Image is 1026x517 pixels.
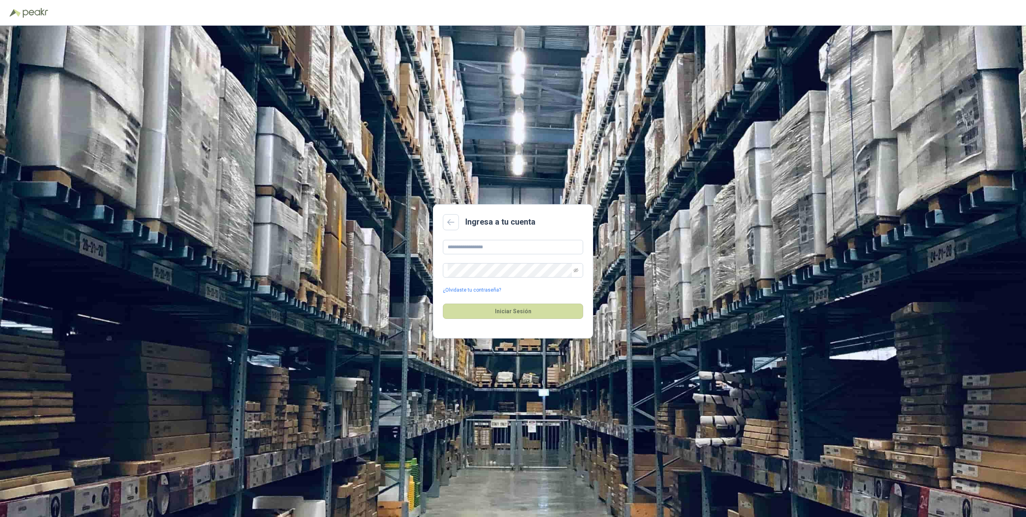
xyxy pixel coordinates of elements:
[22,8,48,18] img: Peakr
[443,286,501,294] a: ¿Olvidaste tu contraseña?
[443,304,583,319] button: Iniciar Sesión
[574,268,578,273] span: eye-invisible
[465,216,535,228] h2: Ingresa a tu cuenta
[10,9,21,17] img: Logo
